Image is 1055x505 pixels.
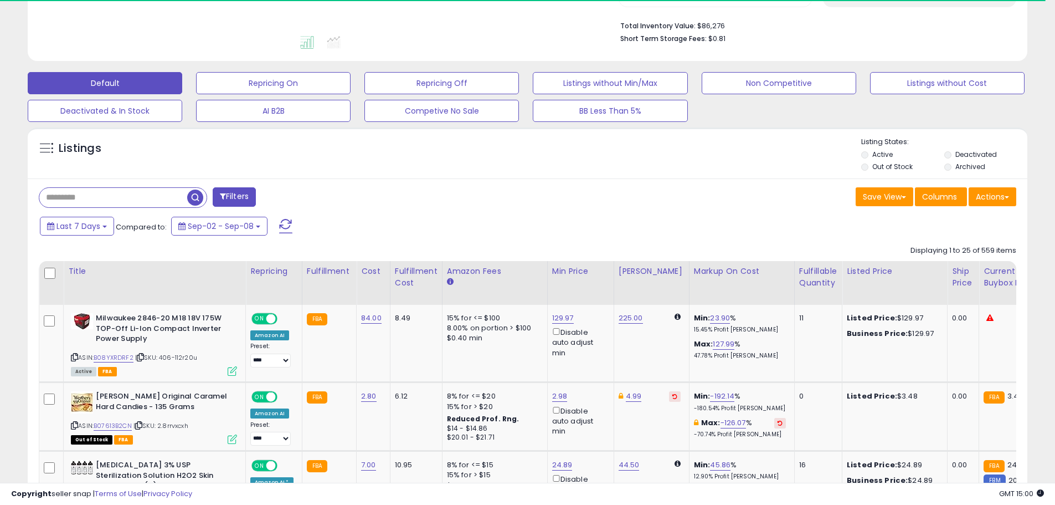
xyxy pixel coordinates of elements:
[56,221,100,232] span: Last 7 Days
[447,391,539,401] div: 8% for <= $20
[702,72,856,94] button: Non Competitive
[364,72,519,94] button: Repricing Off
[71,313,93,329] img: 41ZXUH6a9VL._SL40_.jpg
[71,367,96,376] span: All listings currently available for purchase on Amazon
[799,460,833,470] div: 16
[171,217,267,236] button: Sep-02 - Sep-08
[847,313,897,323] b: Listed Price:
[364,100,519,122] button: Competive No Sale
[619,460,640,471] a: 44.50
[95,488,142,499] a: Terms of Use
[447,424,539,433] div: $14 - $14.86
[952,391,970,401] div: 0.00
[96,313,230,347] b: Milwaukee 2846-20 M18 18V 175W TOP-Off Li-Ion Compact Inverter Power Supply
[253,461,266,471] span: ON
[447,470,539,480] div: 15% for > $15
[250,266,297,277] div: Repricing
[552,313,574,324] a: 129.97
[68,266,241,277] div: Title
[710,460,730,471] a: 45.86
[955,150,997,159] label: Deactivated
[447,313,539,323] div: 15% for <= $100
[910,246,1016,256] div: Displaying 1 to 25 of 559 items
[114,435,133,445] span: FBA
[11,488,52,499] strong: Copyright
[71,460,93,475] img: 41zen30Fv5L._SL40_.jpg
[694,339,786,360] div: %
[40,217,114,236] button: Last 7 Days
[626,391,642,402] a: 4.99
[969,187,1016,206] button: Actions
[847,460,897,470] b: Listed Price:
[694,460,786,481] div: %
[71,435,112,445] span: All listings that are currently out of stock and unavailable for purchase on Amazon
[116,222,167,232] span: Compared to:
[28,72,182,94] button: Default
[447,266,543,277] div: Amazon Fees
[847,460,939,470] div: $24.89
[847,266,943,277] div: Listed Price
[71,391,237,443] div: ASIN:
[620,21,696,30] b: Total Inventory Value:
[307,266,352,277] div: Fulfillment
[694,431,786,438] p: -70.74% Profit [PERSON_NAME]
[143,488,192,499] a: Privacy Policy
[253,314,266,324] span: ON
[533,72,687,94] button: Listings without Min/Max
[713,339,734,350] a: 127.99
[447,414,519,424] b: Reduced Prof. Rng.
[799,313,833,323] div: 11
[447,402,539,412] div: 15% for > $20
[915,187,967,206] button: Columns
[552,326,605,358] div: Disable auto adjust min
[447,460,539,470] div: 8% for <= $15
[872,150,893,159] label: Active
[620,18,1008,32] li: $86,276
[984,391,1004,404] small: FBA
[694,326,786,334] p: 15.45% Profit [PERSON_NAME]
[721,417,746,429] a: -126.07
[196,100,351,122] button: AI B2B
[710,391,734,402] a: -192.14
[694,460,711,470] b: Min:
[952,313,970,323] div: 0.00
[955,162,985,171] label: Archived
[307,313,327,325] small: FBA
[952,266,974,289] div: Ship Price
[694,391,711,401] b: Min:
[1007,460,1028,470] span: 24.89
[694,339,713,349] b: Max:
[799,391,833,401] div: 0
[847,328,908,339] b: Business Price:
[952,460,970,470] div: 0.00
[552,405,605,437] div: Disable auto adjust min
[799,266,837,289] div: Fulfillable Quantity
[213,187,256,207] button: Filters
[395,313,434,323] div: 8.49
[552,391,568,402] a: 2.98
[870,72,1025,94] button: Listings without Cost
[135,353,197,362] span: | SKU: 406-112r20u
[188,221,254,232] span: Sep-02 - Sep-08
[307,391,327,404] small: FBA
[984,266,1041,289] div: Current Buybox Price
[447,277,454,287] small: Amazon Fees.
[708,33,725,44] span: $0.81
[395,391,434,401] div: 6.12
[196,72,351,94] button: Repricing On
[447,333,539,343] div: $0.40 min
[847,391,939,401] div: $3.48
[59,141,101,156] h5: Listings
[533,100,687,122] button: BB Less Than 5%
[620,34,707,43] b: Short Term Storage Fees:
[701,417,721,428] b: Max:
[694,405,786,412] p: -180.54% Profit [PERSON_NAME]
[922,191,957,202] span: Columns
[856,187,913,206] button: Save View
[694,391,786,412] div: %
[999,488,1044,499] span: 2025-09-16 15:00 GMT
[872,162,913,171] label: Out of Stock
[1007,391,1023,401] span: 3.48
[689,261,794,305] th: The percentage added to the cost of goods (COGS) that forms the calculator for Min & Max prices.
[447,433,539,442] div: $20.01 - $21.71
